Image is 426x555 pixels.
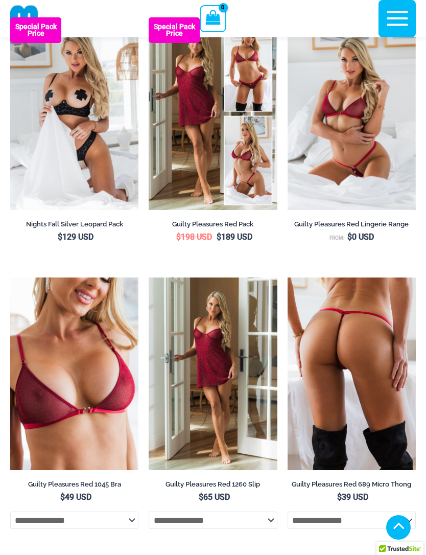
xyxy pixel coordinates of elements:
[347,232,352,242] span: $
[288,277,416,470] a: Guilty Pleasures Red 689 Micro 01Guilty Pleasures Red 689 Micro 02Guilty Pleasures Red 689 Micro 02
[149,480,277,489] h2: Guilty Pleasures Red 1260 Slip
[329,235,345,241] span: From:
[10,5,38,33] img: cropped mm emblem
[10,480,138,492] a: Guilty Pleasures Red 1045 Bra
[10,220,138,232] a: Nights Fall Silver Leopard Pack
[149,277,277,470] a: Guilty Pleasures Red 1260 Slip 01Guilty Pleasures Red 1260 Slip 02Guilty Pleasures Red 1260 Slip 02
[200,5,226,32] a: View Shopping Cart, empty
[288,220,416,232] a: Guilty Pleasures Red Lingerie Range
[10,17,138,210] img: Nights Fall Silver Leopard 1036 Bra 6046 Thong 09v2
[337,492,342,502] span: $
[288,17,416,210] img: Guilty Pleasures Red 1045 Bra 689 Micro 05
[149,17,277,210] img: Guilty Pleasures Red Collection Pack F
[149,277,277,470] img: Guilty Pleasures Red 1260 Slip 01
[288,480,416,489] h2: Guilty Pleasures Red 689 Micro Thong
[149,17,277,210] a: Guilty Pleasures Red Collection Pack F Guilty Pleasures Red Collection Pack BGuilty Pleasures Red...
[149,24,200,37] b: Special Pack Price
[337,492,368,502] bdi: 39 USD
[288,277,416,470] img: Guilty Pleasures Red 689 Micro 02
[217,232,252,242] bdi: 189 USD
[288,17,416,210] a: Guilty Pleasures Red 1045 Bra 689 Micro 05Guilty Pleasures Red 1045 Bra 689 Micro 06Guilty Pleasu...
[149,480,277,492] a: Guilty Pleasures Red 1260 Slip
[288,480,416,492] a: Guilty Pleasures Red 689 Micro Thong
[149,220,277,228] h2: Guilty Pleasures Red Pack
[60,492,91,502] bdi: 49 USD
[58,232,93,242] bdi: 129 USD
[60,492,65,502] span: $
[10,220,138,228] h2: Nights Fall Silver Leopard Pack
[176,232,181,242] span: $
[149,220,277,232] a: Guilty Pleasures Red Pack
[176,232,212,242] bdi: 198 USD
[10,480,138,489] h2: Guilty Pleasures Red 1045 Bra
[199,492,230,502] bdi: 65 USD
[10,277,138,470] img: Guilty Pleasures Red 1045 Bra 01
[10,24,61,37] b: Special Pack Price
[217,232,221,242] span: $
[58,232,62,242] span: $
[199,492,203,502] span: $
[347,232,374,242] bdi: 0 USD
[10,17,138,210] a: Nights Fall Silver Leopard 1036 Bra 6046 Thong 09v2 Nights Fall Silver Leopard 1036 Bra 6046 Thon...
[10,277,138,470] a: Guilty Pleasures Red 1045 Bra 01Guilty Pleasures Red 1045 Bra 02Guilty Pleasures Red 1045 Bra 02
[288,220,416,228] h2: Guilty Pleasures Red Lingerie Range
